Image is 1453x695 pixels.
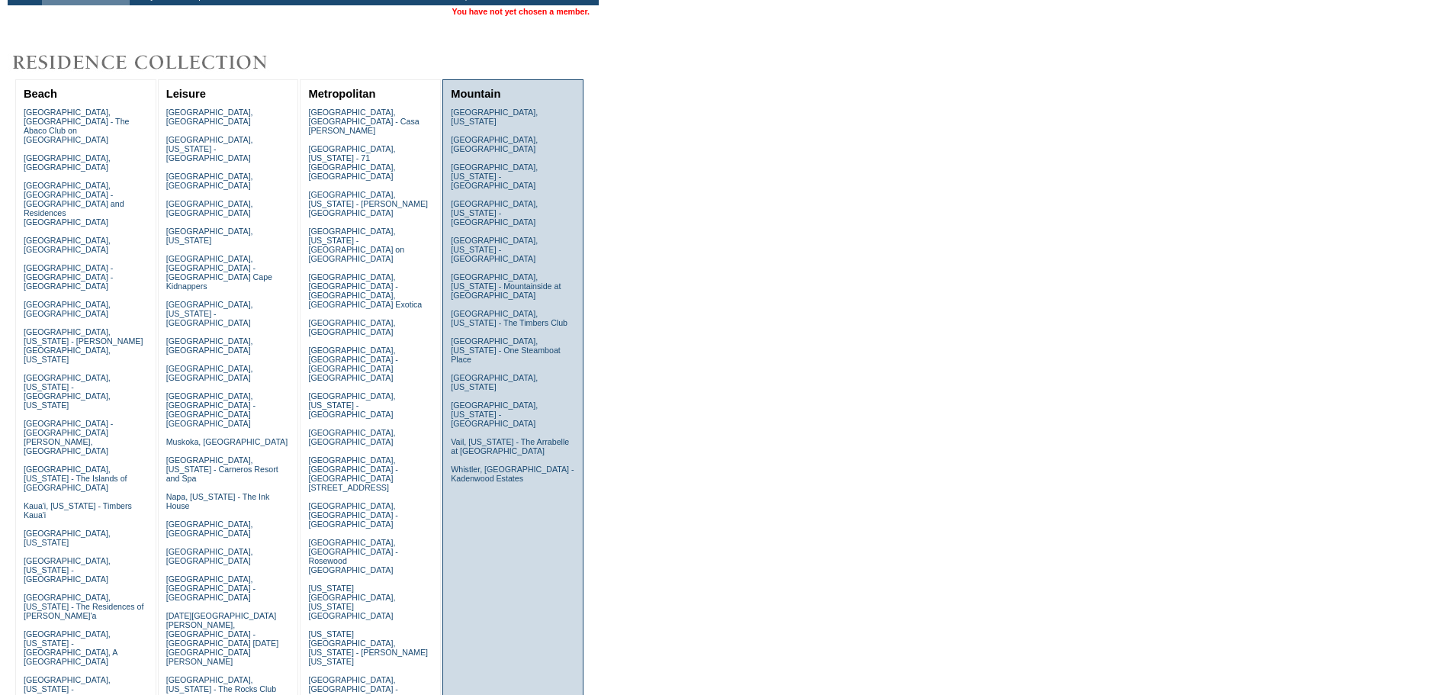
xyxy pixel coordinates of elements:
a: [GEOGRAPHIC_DATA], [US_STATE] - [PERSON_NAME][GEOGRAPHIC_DATA] [308,190,428,217]
a: Whistler, [GEOGRAPHIC_DATA] - Kadenwood Estates [451,465,574,483]
a: [GEOGRAPHIC_DATA], [GEOGRAPHIC_DATA] [166,172,253,190]
a: [DATE][GEOGRAPHIC_DATA][PERSON_NAME], [GEOGRAPHIC_DATA] - [GEOGRAPHIC_DATA] [DATE][GEOGRAPHIC_DAT... [166,611,278,666]
a: [GEOGRAPHIC_DATA], [GEOGRAPHIC_DATA] [166,520,253,538]
a: Mountain [451,88,500,100]
a: [GEOGRAPHIC_DATA], [US_STATE] - [GEOGRAPHIC_DATA] [451,162,538,190]
a: [GEOGRAPHIC_DATA], [US_STATE] - The Residences of [PERSON_NAME]'a [24,593,144,620]
a: [GEOGRAPHIC_DATA], [GEOGRAPHIC_DATA] [308,428,395,446]
a: [GEOGRAPHIC_DATA], [US_STATE] - One Steamboat Place [451,336,561,364]
a: [GEOGRAPHIC_DATA], [US_STATE] - The Islands of [GEOGRAPHIC_DATA] [24,465,127,492]
a: [GEOGRAPHIC_DATA], [US_STATE] - [GEOGRAPHIC_DATA] [308,391,395,419]
a: [GEOGRAPHIC_DATA], [US_STATE] - [GEOGRAPHIC_DATA] [166,300,253,327]
a: [GEOGRAPHIC_DATA], [US_STATE] - [PERSON_NAME][GEOGRAPHIC_DATA], [US_STATE] [24,327,143,364]
a: [GEOGRAPHIC_DATA], [US_STATE] - [GEOGRAPHIC_DATA] on [GEOGRAPHIC_DATA] [308,227,404,263]
a: [GEOGRAPHIC_DATA], [US_STATE] - The Timbers Club [451,309,567,327]
a: [GEOGRAPHIC_DATA], [US_STATE] - [GEOGRAPHIC_DATA] [451,236,538,263]
a: [GEOGRAPHIC_DATA], [GEOGRAPHIC_DATA] - Rosewood [GEOGRAPHIC_DATA] [308,538,397,574]
a: [GEOGRAPHIC_DATA], [GEOGRAPHIC_DATA] - [GEOGRAPHIC_DATA] [166,574,256,602]
a: [GEOGRAPHIC_DATA], [US_STATE] - 71 [GEOGRAPHIC_DATA], [GEOGRAPHIC_DATA] [308,144,395,181]
a: [GEOGRAPHIC_DATA], [US_STATE] - [GEOGRAPHIC_DATA] [451,401,538,428]
a: [GEOGRAPHIC_DATA], [US_STATE] - [GEOGRAPHIC_DATA] [24,556,111,584]
a: [GEOGRAPHIC_DATA] - [GEOGRAPHIC_DATA] - [GEOGRAPHIC_DATA] [24,263,113,291]
span: You have not yet chosen a member. [452,7,590,16]
a: [GEOGRAPHIC_DATA], [GEOGRAPHIC_DATA] - [GEOGRAPHIC_DATA] [308,501,397,529]
img: Destinations by Exclusive Resorts [8,47,305,78]
a: [GEOGRAPHIC_DATA], [GEOGRAPHIC_DATA] - Casa [PERSON_NAME] [308,108,419,135]
a: Napa, [US_STATE] - The Ink House [166,492,270,510]
a: [GEOGRAPHIC_DATA], [GEOGRAPHIC_DATA] - [GEOGRAPHIC_DATA] and Residences [GEOGRAPHIC_DATA] [24,181,124,227]
a: [GEOGRAPHIC_DATA], [US_STATE] [166,227,253,245]
a: [GEOGRAPHIC_DATA], [GEOGRAPHIC_DATA] [166,336,253,355]
a: [GEOGRAPHIC_DATA], [US_STATE] - [GEOGRAPHIC_DATA], A [GEOGRAPHIC_DATA] [24,629,117,666]
a: Leisure [166,88,206,100]
a: [GEOGRAPHIC_DATA], [US_STATE] [24,529,111,547]
a: [GEOGRAPHIC_DATA], [GEOGRAPHIC_DATA] [24,153,111,172]
a: [GEOGRAPHIC_DATA], [GEOGRAPHIC_DATA] - [GEOGRAPHIC_DATA][STREET_ADDRESS] [308,455,397,492]
a: [GEOGRAPHIC_DATA] - [GEOGRAPHIC_DATA][PERSON_NAME], [GEOGRAPHIC_DATA] [24,419,113,455]
a: [US_STATE][GEOGRAPHIC_DATA], [US_STATE][GEOGRAPHIC_DATA] [308,584,395,620]
a: [GEOGRAPHIC_DATA], [US_STATE] - [GEOGRAPHIC_DATA], [US_STATE] [24,373,111,410]
a: [GEOGRAPHIC_DATA], [US_STATE] - The Rocks Club [166,675,277,693]
a: [GEOGRAPHIC_DATA], [US_STATE] [451,373,538,391]
a: [GEOGRAPHIC_DATA], [GEOGRAPHIC_DATA] - [GEOGRAPHIC_DATA] [GEOGRAPHIC_DATA] [166,391,256,428]
a: [GEOGRAPHIC_DATA], [US_STATE] - [GEOGRAPHIC_DATA] [451,199,538,227]
a: Muskoka, [GEOGRAPHIC_DATA] [166,437,288,446]
a: [GEOGRAPHIC_DATA], [GEOGRAPHIC_DATA] [166,199,253,217]
a: [GEOGRAPHIC_DATA], [GEOGRAPHIC_DATA] [308,318,395,336]
a: Kaua'i, [US_STATE] - Timbers Kaua'i [24,501,132,520]
a: [GEOGRAPHIC_DATA], [GEOGRAPHIC_DATA] - [GEOGRAPHIC_DATA] [GEOGRAPHIC_DATA] [308,346,397,382]
a: [GEOGRAPHIC_DATA], [GEOGRAPHIC_DATA] [166,547,253,565]
a: [GEOGRAPHIC_DATA], [GEOGRAPHIC_DATA] [24,236,111,254]
a: [GEOGRAPHIC_DATA], [GEOGRAPHIC_DATA] [166,108,253,126]
a: Vail, [US_STATE] - The Arrabelle at [GEOGRAPHIC_DATA] [451,437,569,455]
a: [GEOGRAPHIC_DATA], [GEOGRAPHIC_DATA] [166,364,253,382]
a: Beach [24,88,57,100]
a: [GEOGRAPHIC_DATA], [GEOGRAPHIC_DATA] - [GEOGRAPHIC_DATA] Cape Kidnappers [166,254,272,291]
a: [GEOGRAPHIC_DATA], [US_STATE] [451,108,538,126]
a: [GEOGRAPHIC_DATA], [US_STATE] - [GEOGRAPHIC_DATA] [166,135,253,162]
a: Metropolitan [308,88,375,100]
a: [GEOGRAPHIC_DATA], [GEOGRAPHIC_DATA] - The Abaco Club on [GEOGRAPHIC_DATA] [24,108,130,144]
a: [GEOGRAPHIC_DATA], [US_STATE] - Mountainside at [GEOGRAPHIC_DATA] [451,272,561,300]
a: [GEOGRAPHIC_DATA], [GEOGRAPHIC_DATA] [451,135,538,153]
a: [US_STATE][GEOGRAPHIC_DATA], [US_STATE] - [PERSON_NAME] [US_STATE] [308,629,428,666]
a: [GEOGRAPHIC_DATA], [GEOGRAPHIC_DATA] - [GEOGRAPHIC_DATA], [GEOGRAPHIC_DATA] Exotica [308,272,422,309]
a: [GEOGRAPHIC_DATA], [US_STATE] - Carneros Resort and Spa [166,455,278,483]
a: [GEOGRAPHIC_DATA], [GEOGRAPHIC_DATA] [24,300,111,318]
